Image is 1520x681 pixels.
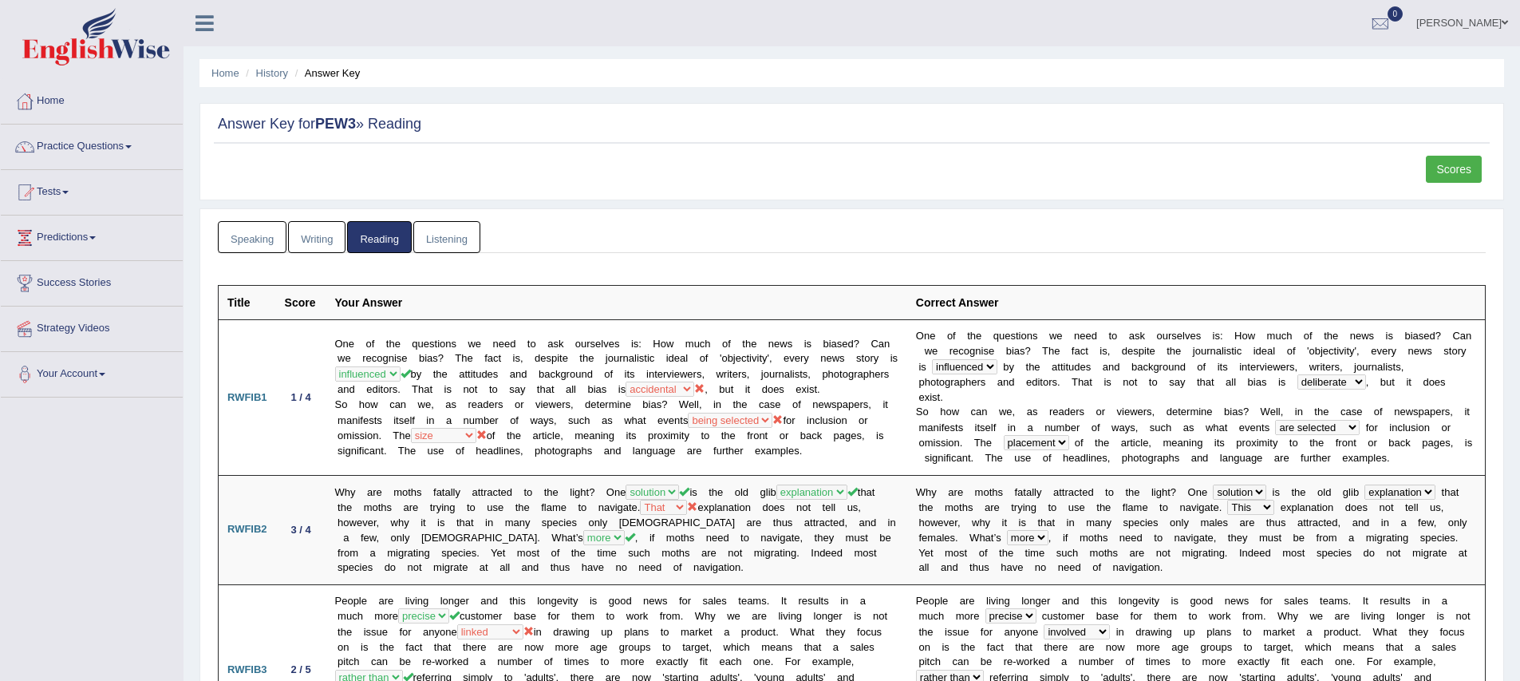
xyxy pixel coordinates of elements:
[1273,345,1275,357] b: l
[1404,330,1410,342] b: b
[1218,361,1220,373] b: i
[1349,345,1355,357] b: y
[1068,361,1074,373] b: u
[1103,361,1108,373] b: a
[1331,361,1334,373] b: r
[1372,361,1377,373] b: n
[1190,330,1195,342] b: e
[930,376,936,388] b: o
[936,376,939,388] b: t
[930,330,935,342] b: e
[1335,361,1340,373] b: s
[916,330,924,342] b: O
[1206,376,1211,388] b: a
[1392,376,1395,388] b: t
[1307,345,1309,357] b: '
[1131,361,1137,373] b: b
[1074,345,1080,357] b: a
[965,376,971,388] b: h
[1304,330,1309,342] b: o
[1056,330,1062,342] b: e
[1092,330,1097,342] b: d
[326,286,907,320] th: Your Answer
[1427,345,1432,357] b: s
[1248,330,1255,342] b: w
[1203,361,1206,373] b: f
[218,117,1486,133] h2: Answer Key for » Reading
[1289,361,1295,373] b: s
[1026,361,1029,373] b: t
[1072,345,1075,357] b: f
[1386,376,1392,388] b: u
[925,345,932,357] b: w
[1248,376,1254,388] b: b
[1344,345,1347,357] b: i
[1102,345,1107,357] b: s
[999,330,1005,342] b: u
[1393,361,1396,373] b: t
[953,330,956,342] b: f
[1009,361,1015,373] b: y
[1034,361,1040,373] b: e
[1254,345,1256,357] b: i
[1201,345,1206,357] b: u
[954,376,960,388] b: a
[1163,361,1168,373] b: o
[1211,376,1214,388] b: t
[1309,361,1317,373] b: w
[1080,361,1086,373] b: e
[1406,376,1408,388] b: i
[1247,361,1250,373] b: t
[1129,376,1135,388] b: o
[1346,345,1349,357] b: t
[1206,345,1210,357] b: r
[1419,330,1424,342] b: s
[970,330,976,342] b: h
[1265,361,1267,373] b: i
[1048,345,1054,357] b: h
[1214,330,1220,342] b: s
[1380,376,1386,388] b: b
[1114,361,1119,373] b: d
[1108,361,1114,373] b: n
[1355,345,1356,357] b: '
[1281,361,1286,373] b: e
[1461,345,1467,357] b: y
[1080,330,1085,342] b: e
[997,376,1003,388] b: a
[1286,330,1292,342] b: h
[1267,345,1273,357] b: a
[958,345,964,357] b: c
[1032,376,1037,388] b: d
[1315,345,1321,357] b: b
[1231,345,1234,357] b: t
[218,221,286,254] a: Speaking
[1426,156,1482,183] a: Scores
[326,320,907,475] td: One of the questions we need to ask ourselves is: How much of the news is biased? Can we recognis...
[1012,345,1014,357] b: i
[1135,330,1140,342] b: s
[1451,345,1457,357] b: o
[967,330,970,342] b: t
[1350,330,1356,342] b: n
[1159,361,1163,373] b: r
[1413,330,1419,342] b: a
[1237,345,1242,357] b: c
[1411,330,1413,342] b: i
[1386,330,1388,342] b: i
[1408,376,1411,388] b: t
[1180,361,1186,373] b: d
[1377,361,1383,373] b: a
[1054,345,1060,357] b: e
[1216,345,1222,357] b: a
[1100,345,1102,357] b: i
[1042,345,1048,357] b: T
[1210,345,1215,357] b: n
[1239,361,1242,373] b: i
[1171,330,1177,342] b: s
[1309,330,1313,342] b: f
[1163,330,1168,342] b: u
[976,330,981,342] b: e
[925,376,930,388] b: h
[1401,361,1404,373] b: ,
